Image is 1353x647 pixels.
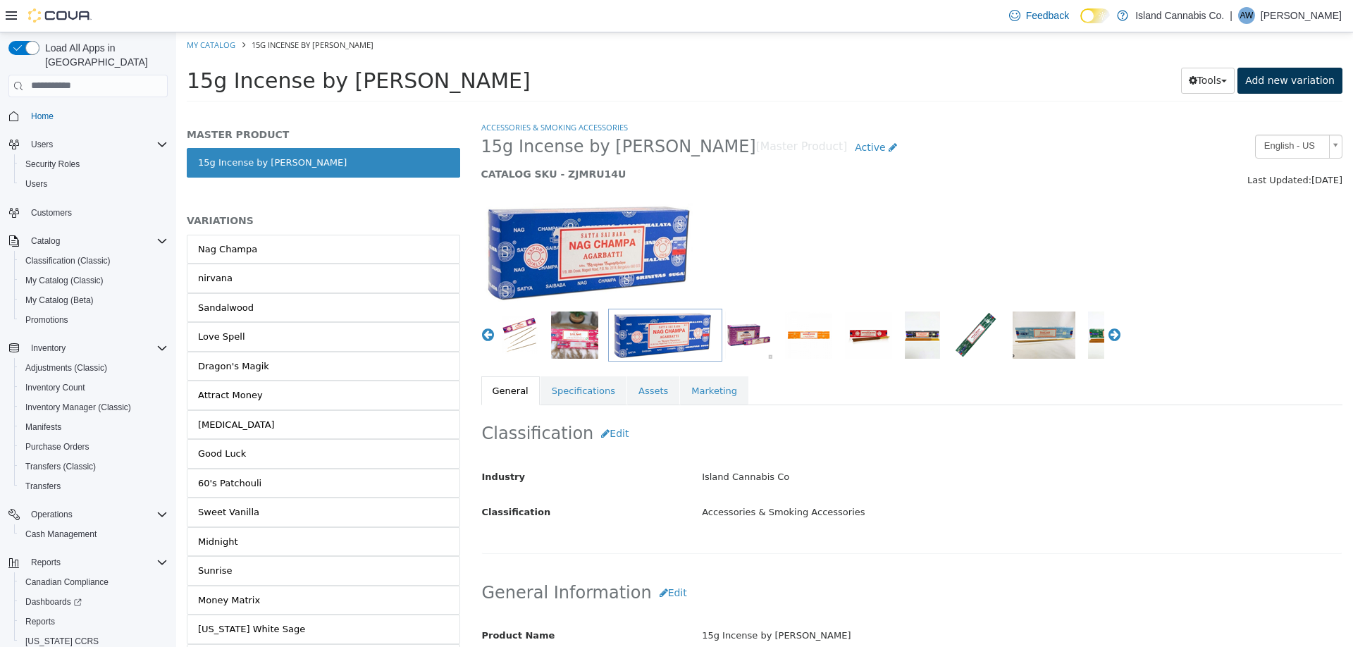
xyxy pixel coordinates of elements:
[20,574,168,591] span: Canadian Compliance
[14,378,173,398] button: Inventory Count
[20,438,168,455] span: Purchase Orders
[20,458,168,475] span: Transfers (Classic)
[25,255,111,266] span: Classification (Classic)
[1071,142,1135,153] span: Last Updated:
[22,356,87,370] div: Attract Money
[31,557,61,568] span: Reports
[25,577,109,588] span: Canadian Compliance
[20,272,109,289] a: My Catalog (Classic)
[306,474,375,485] span: Classification
[476,548,519,574] button: Edit
[11,36,354,61] span: 15g Incense by [PERSON_NAME]
[305,344,364,374] a: General
[14,524,173,544] button: Cash Management
[20,593,168,610] span: Dashboards
[31,509,73,520] span: Operations
[31,343,66,354] span: Inventory
[22,414,70,429] div: Good Luck
[20,399,137,416] a: Inventory Manager (Classic)
[25,136,58,153] button: Users
[305,104,580,125] span: 15g Incense by [PERSON_NAME]
[306,548,1166,574] h2: General Information
[25,295,94,306] span: My Catalog (Beta)
[22,239,56,253] div: nirvana
[14,174,173,194] button: Users
[14,271,173,290] button: My Catalog (Classic)
[20,419,67,436] a: Manifests
[11,116,284,145] a: 15g Incense by [PERSON_NAME]
[22,531,56,546] div: Sunrise
[3,231,173,251] button: Catalog
[25,233,168,249] span: Catalog
[20,379,168,396] span: Inventory Count
[25,159,80,170] span: Security Roles
[14,310,173,330] button: Promotions
[25,636,99,647] span: [US_STATE] CCRS
[25,340,168,357] span: Inventory
[1261,7,1342,24] p: [PERSON_NAME]
[364,344,450,374] a: Specifications
[25,461,96,472] span: Transfers (Classic)
[306,388,1166,414] h2: Classification
[20,156,85,173] a: Security Roles
[22,503,62,517] div: Midnight
[20,312,74,328] a: Promotions
[20,175,168,192] span: Users
[25,204,78,221] a: Customers
[25,204,168,221] span: Customers
[20,379,91,396] a: Inventory Count
[25,275,104,286] span: My Catalog (Classic)
[20,156,168,173] span: Security Roles
[14,457,173,476] button: Transfers (Classic)
[25,554,168,571] span: Reports
[1003,1,1075,30] a: Feedback
[25,108,59,125] a: Home
[1135,142,1166,153] span: [DATE]
[25,178,47,190] span: Users
[1005,35,1059,61] button: Tools
[25,402,131,413] span: Inventory Manager (Classic)
[1230,7,1232,24] p: |
[20,526,168,543] span: Cash Management
[22,386,99,400] div: [MEDICAL_DATA]
[14,290,173,310] button: My Catalog (Beta)
[3,553,173,572] button: Reports
[305,135,946,148] h5: CATALOG SKU - ZJMRU14U
[25,481,61,492] span: Transfers
[3,135,173,154] button: Users
[20,292,168,309] span: My Catalog (Beta)
[3,202,173,223] button: Customers
[679,109,709,121] span: Active
[3,106,173,126] button: Home
[305,171,517,269] img: 150
[25,554,66,571] button: Reports
[3,505,173,524] button: Operations
[14,572,173,592] button: Canadian Compliance
[20,272,168,289] span: My Catalog (Classic)
[20,438,95,455] a: Purchase Orders
[22,444,85,458] div: 60's Patchouli
[22,473,83,487] div: Sweet Vanilla
[20,478,66,495] a: Transfers
[75,7,197,18] span: 15g Incense by [PERSON_NAME]
[28,8,92,23] img: Cova
[504,344,572,374] a: Marketing
[1135,7,1224,24] p: Island Cannabis Co.
[20,359,168,376] span: Adjustments (Classic)
[20,312,168,328] span: Promotions
[14,612,173,631] button: Reports
[25,506,168,523] span: Operations
[20,399,168,416] span: Inventory Manager (Classic)
[25,314,68,326] span: Promotions
[580,109,672,121] small: [Master Product]
[20,419,168,436] span: Manifests
[14,417,173,437] button: Manifests
[11,182,284,195] h5: VARIATIONS
[25,362,107,374] span: Adjustments (Classic)
[25,616,55,627] span: Reports
[11,7,59,18] a: My Catalog
[22,269,78,283] div: Sandalwood
[25,233,66,249] button: Catalog
[20,292,99,309] a: My Catalog (Beta)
